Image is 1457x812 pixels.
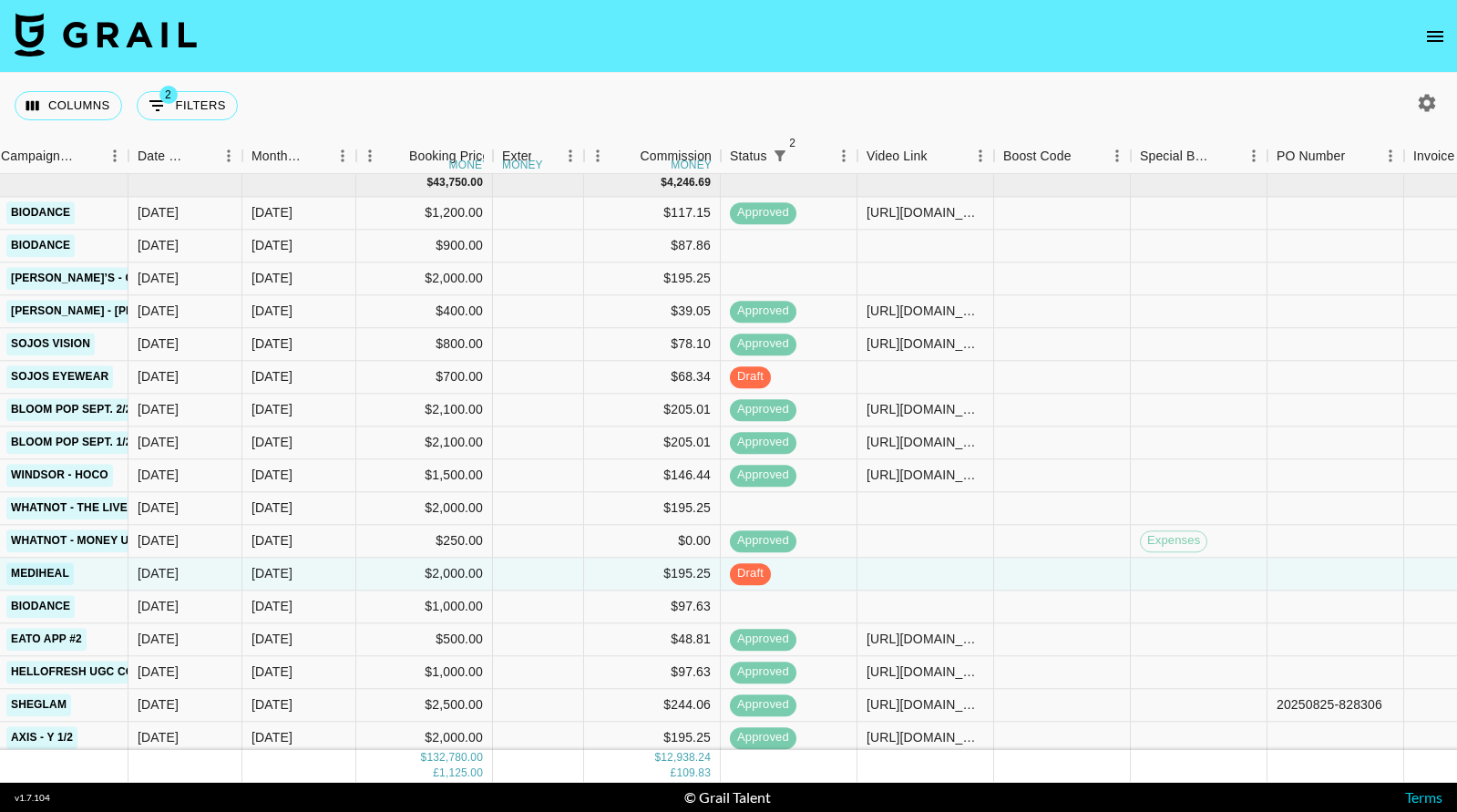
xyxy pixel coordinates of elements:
[215,142,242,170] button: Menu
[251,631,292,649] div: Sep '25
[251,303,292,321] div: Sep '25
[251,598,292,616] div: Sep '25
[138,663,179,682] div: 9/4/2025
[857,139,994,174] div: Video Link
[730,336,796,354] span: approved
[138,532,179,550] div: 9/24/2025
[584,230,721,262] div: $87.86
[584,591,721,623] div: $97.63
[654,751,661,766] div: $
[251,204,292,222] div: Sep '25
[251,139,303,174] div: Month Due
[356,394,493,427] div: $2,100.00
[6,234,75,257] a: Biodance
[730,632,796,649] span: approved
[730,402,796,419] span: approved
[830,142,857,170] button: Menu
[426,751,483,766] div: 132,780.00
[76,143,101,169] button: Sort
[684,788,771,807] div: © Grail Talent
[6,562,74,585] a: Mediheal
[667,176,711,191] div: 4,246.69
[128,139,242,174] div: Date Created
[867,139,928,174] div: Video Link
[6,267,270,290] a: [PERSON_NAME]’s - Cold Weather Season
[928,143,953,169] button: Sort
[584,623,721,656] div: $48.81
[251,499,292,518] div: Sep '25
[1103,142,1131,170] button: Menu
[584,656,721,689] div: $97.63
[242,139,356,174] div: Month Due
[101,142,128,170] button: Menu
[730,468,796,485] span: approved
[356,591,493,623] div: $1,000.00
[251,335,292,354] div: Sep '25
[251,729,292,747] div: Sep '25
[409,139,489,174] div: Booking Price
[584,459,721,492] div: $146.44
[584,558,721,591] div: $195.25
[730,303,796,321] span: approved
[138,237,179,255] div: 9/18/2025
[867,204,984,222] div: https://www.tiktok.com/@yo_its_gswag/video/7551189986003913998
[6,661,169,684] a: HelloFresh UGC Collab
[730,435,796,452] span: approved
[138,270,179,288] div: 9/15/2025
[661,751,711,766] div: 12,938.24
[356,722,493,755] div: $2,000.00
[6,694,71,716] a: SHEGLAM
[138,467,179,485] div: 8/21/2025
[6,726,77,749] a: AXIS - Y 1/2
[138,696,179,714] div: 8/11/2025
[6,398,137,421] a: Bloom Pop Sept. 2/2
[1267,139,1404,174] div: PO Number
[356,525,493,558] div: $250.00
[251,434,292,452] div: Sep '25
[867,631,984,649] div: https://www.tiktok.com/@courtneyebelingwood/video/7550192591560609037
[356,230,493,262] div: $900.00
[439,766,483,782] div: 1,125.00
[138,401,179,419] div: 8/6/2025
[190,143,215,169] button: Sort
[356,689,493,722] div: $2,500.00
[867,335,984,354] div: https://www.tiktok.com/@pammie_93/video/7550351612556954911
[251,270,292,288] div: Sep '25
[138,631,179,649] div: 9/4/2025
[449,159,490,170] div: money
[6,201,75,224] a: Biodance
[251,467,292,485] div: Sep '25
[356,197,493,230] div: $1,200.00
[531,143,557,169] button: Sort
[138,729,179,747] div: 8/5/2025
[1131,139,1267,174] div: Special Booking Type
[433,176,483,191] div: 43,750.00
[867,434,984,452] div: https://www.tiktok.com/@kaylangracehedenskog/video/7547857095610191134
[584,197,721,230] div: $117.15
[502,159,543,170] div: money
[137,91,238,120] button: Show filters
[6,431,137,454] a: Bloom Pop Sept. 1/2
[1,139,76,174] div: Campaign (Type)
[730,139,767,174] div: Status
[730,664,796,682] span: approved
[867,663,984,682] div: https://www.tiktok.com/@courtneyahoward/video/7550856750979763487
[356,427,493,459] div: $2,100.00
[159,86,178,104] span: 2
[584,689,721,722] div: $244.06
[251,565,292,583] div: Sep '25
[356,328,493,361] div: $800.00
[1277,139,1345,174] div: PO Number
[661,176,667,191] div: $
[584,361,721,394] div: $68.34
[793,143,818,169] button: Sort
[356,295,493,328] div: $400.00
[6,464,113,487] a: Windsor - HOCO
[251,532,292,550] div: Sep '25
[251,368,292,386] div: Sep '25
[138,499,179,518] div: 9/24/2025
[138,303,179,321] div: 9/8/2025
[1215,143,1240,169] button: Sort
[356,656,493,689] div: $1,000.00
[867,303,984,321] div: https://www.tiktok.com/@sophiasouzas/video/7548974214074682679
